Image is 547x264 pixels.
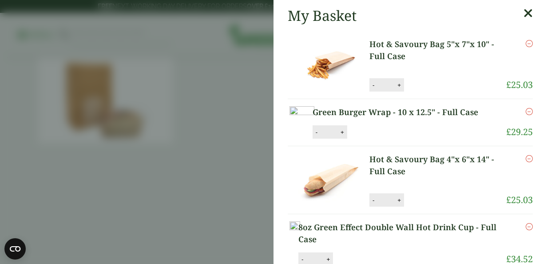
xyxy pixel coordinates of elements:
[324,256,333,263] button: +
[526,106,533,117] a: Remove this item
[369,38,506,62] a: Hot & Savoury Bag 5"x 7"x 10" - Full Case
[526,38,533,49] a: Remove this item
[4,238,26,260] button: Open CMP widget
[395,81,404,89] button: +
[506,79,511,91] span: £
[506,194,533,206] bdi: 25.03
[299,256,306,263] button: -
[288,7,357,24] h2: My Basket
[506,126,511,138] span: £
[506,194,511,206] span: £
[506,126,533,138] bdi: 29.25
[298,221,506,245] a: 8oz Green Effect Double Wall Hot Drink Cup - Full Case
[338,128,347,136] button: +
[313,106,492,118] a: Green Burger Wrap - 10 x 12.5" - Full Case
[313,128,320,136] button: -
[369,153,506,177] a: Hot & Savoury Bag 4"x 6"x 14" - Full Case
[370,81,377,89] button: -
[506,79,533,91] bdi: 25.03
[526,221,533,232] a: Remove this item
[526,153,533,164] a: Remove this item
[395,196,404,204] button: +
[370,196,377,204] button: -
